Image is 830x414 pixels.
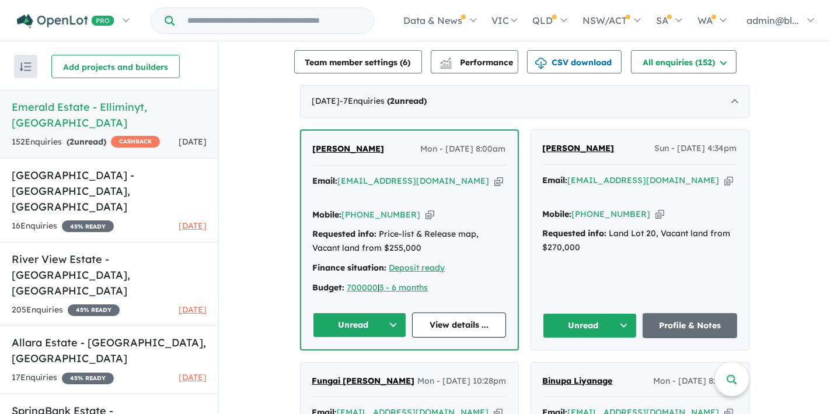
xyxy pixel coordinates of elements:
[312,374,415,388] a: Fungai [PERSON_NAME]
[338,176,490,186] a: [EMAIL_ADDRESS][DOMAIN_NAME]
[543,227,737,255] div: Land Lot 20, Vacant land from $270,000
[20,62,32,71] img: sort.svg
[313,209,342,220] strong: Mobile:
[403,57,408,68] span: 6
[313,282,345,293] strong: Budget:
[388,96,427,106] strong: ( unread)
[67,136,106,147] strong: ( unread)
[347,282,378,293] a: 700000
[543,209,572,219] strong: Mobile:
[312,376,415,386] span: Fungai [PERSON_NAME]
[12,335,207,366] h5: Allara Estate - [GEOGRAPHIC_DATA] , [GEOGRAPHIC_DATA]
[655,208,664,220] button: Copy
[12,99,207,131] h5: Emerald Estate - Elliminyt , [GEOGRAPHIC_DATA]
[12,219,114,233] div: 16 Enquir ies
[724,174,733,187] button: Copy
[431,50,518,73] button: Performance
[442,57,514,68] span: Performance
[12,135,160,149] div: 152 Enquir ies
[412,313,506,338] a: View details ...
[543,175,568,185] strong: Email:
[313,142,385,156] a: [PERSON_NAME]
[440,58,451,64] img: line-chart.svg
[12,251,207,299] h5: River View Estate - [GEOGRAPHIC_DATA] , [GEOGRAPHIC_DATA]
[655,142,737,156] span: Sun - [DATE] 4:34pm
[389,262,445,273] a: Deposit ready
[313,281,506,295] div: |
[111,136,160,148] span: CASHBACK
[543,313,637,338] button: Unread
[535,58,547,69] img: download icon
[631,50,737,73] button: All enquiries (152)
[68,304,120,316] span: 45 % READY
[62,373,114,384] span: 45 % READY
[179,304,207,315] span: [DATE]
[654,374,737,388] span: Mon - [DATE] 8:21pm
[313,176,338,186] strong: Email:
[390,96,395,106] span: 2
[313,227,506,255] div: Price-list & Release map, Vacant land from $255,000
[543,228,607,238] strong: Requested info:
[426,209,434,221] button: Copy
[179,136,207,147] span: [DATE]
[179,372,207,383] span: [DATE]
[12,303,120,317] div: 205 Enquir ies
[340,96,427,106] span: - 7 Enquir ies
[179,220,207,231] span: [DATE]
[643,313,737,338] a: Profile & Notes
[313,229,377,239] strong: Requested info:
[527,50,622,73] button: CSV download
[494,175,503,187] button: Copy
[62,220,114,232] span: 45 % READY
[543,374,613,388] a: Binupa Liyanage
[69,136,74,147] span: 2
[543,376,613,386] span: Binupa Liyanage
[747,15,799,26] span: admin@bl...
[543,142,615,156] a: [PERSON_NAME]
[572,209,651,219] a: [PHONE_NUMBER]
[12,167,207,215] h5: [GEOGRAPHIC_DATA] - [GEOGRAPHIC_DATA] , [GEOGRAPHIC_DATA]
[418,374,507,388] span: Mon - [DATE] 10:28pm
[313,313,407,338] button: Unread
[313,262,387,273] strong: Finance situation:
[342,209,421,220] a: [PHONE_NUMBER]
[421,142,506,156] span: Mon - [DATE] 8:00am
[12,371,114,385] div: 17 Enquir ies
[543,143,615,153] span: [PERSON_NAME]
[313,143,385,154] span: [PERSON_NAME]
[17,14,114,29] img: Openlot PRO Logo White
[300,85,749,118] div: [DATE]
[440,61,452,69] img: bar-chart.svg
[568,175,720,185] a: [EMAIL_ADDRESS][DOMAIN_NAME]
[177,8,371,33] input: Try estate name, suburb, builder or developer
[380,282,428,293] a: 3 - 6 months
[51,55,180,78] button: Add projects and builders
[294,50,422,73] button: Team member settings (6)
